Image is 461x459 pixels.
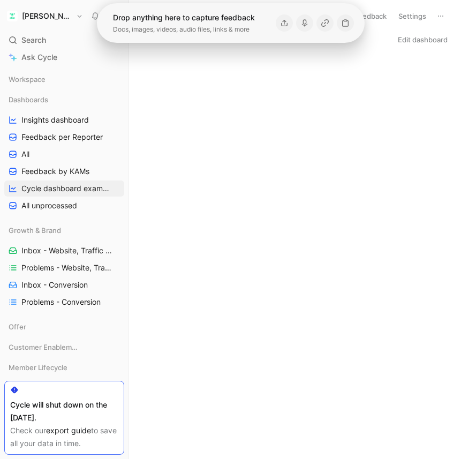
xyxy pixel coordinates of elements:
span: Inbox - Website, Traffic & Nurturing [21,245,112,256]
div: Growth & BrandInbox - Website, Traffic & NurturingProblems - Website, Traffic & NurturingInbox - ... [4,222,124,310]
a: All [4,146,124,162]
span: Feedback by KAMs [21,166,89,177]
span: Workspace [9,74,46,85]
div: Member Lifecycle [4,359,124,375]
a: export guide [46,426,91,435]
a: Insights dashboard [4,112,124,128]
div: Customer Enablement [4,339,124,355]
span: Cycle dashboard example [21,183,110,194]
span: Member Lifecycle [9,362,67,373]
img: Alan [7,11,18,21]
span: Inbox - Conversion [21,280,88,290]
a: Cycle dashboard example [4,180,124,197]
span: Insights dashboard [21,115,89,125]
div: Drop anything here to capture feedback [113,11,255,24]
span: Search [21,34,46,47]
div: Check our to save all your data in time. [10,424,118,450]
span: Ask Cycle [21,51,57,64]
h1: [PERSON_NAME] [22,11,72,21]
div: Cycle will shut down on the [DATE]. [10,398,118,424]
div: DashboardsInsights dashboardFeedback per ReporterAllFeedback by KAMsCycle dashboard exampleAll un... [4,92,124,214]
div: Member LifecycleInbox - Member Lifecycle XPProblems - Member Lifecycle XP [4,359,124,413]
a: Feedback by KAMs [4,163,124,179]
a: All unprocessed [4,198,124,214]
a: Ask Cycle [4,49,124,65]
div: Offer [4,319,124,338]
a: Problems - Conversion [4,294,124,310]
span: Customer Enablement [9,342,80,352]
div: Dashboards [4,92,124,108]
button: Settings [394,9,431,24]
div: Workspace [4,71,124,87]
span: All unprocessed [21,200,77,211]
div: Offer [4,319,124,335]
span: Feedback per Reporter [21,132,103,142]
a: Inbox - Website, Traffic & Nurturing [4,243,124,259]
span: All [21,149,29,160]
button: Alan[PERSON_NAME] [4,9,86,24]
span: Offer [9,321,26,332]
div: Customer Enablement [4,339,124,358]
span: Dashboards [9,94,48,105]
a: Inbox - Conversion [4,277,124,293]
a: Inbox - Member Lifecycle XP [4,380,124,396]
a: Problems - Website, Traffic & Nurturing [4,260,124,276]
div: Search [4,32,124,48]
a: Feedback per Reporter [4,129,124,145]
span: Problems - Website, Traffic & Nurturing [21,262,113,273]
button: Edit dashboard [393,32,452,47]
div: Docs, images, videos, audio files, links & more [113,24,255,35]
span: Growth & Brand [9,225,61,236]
span: Problems - Conversion [21,297,101,307]
div: Growth & Brand [4,222,124,238]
